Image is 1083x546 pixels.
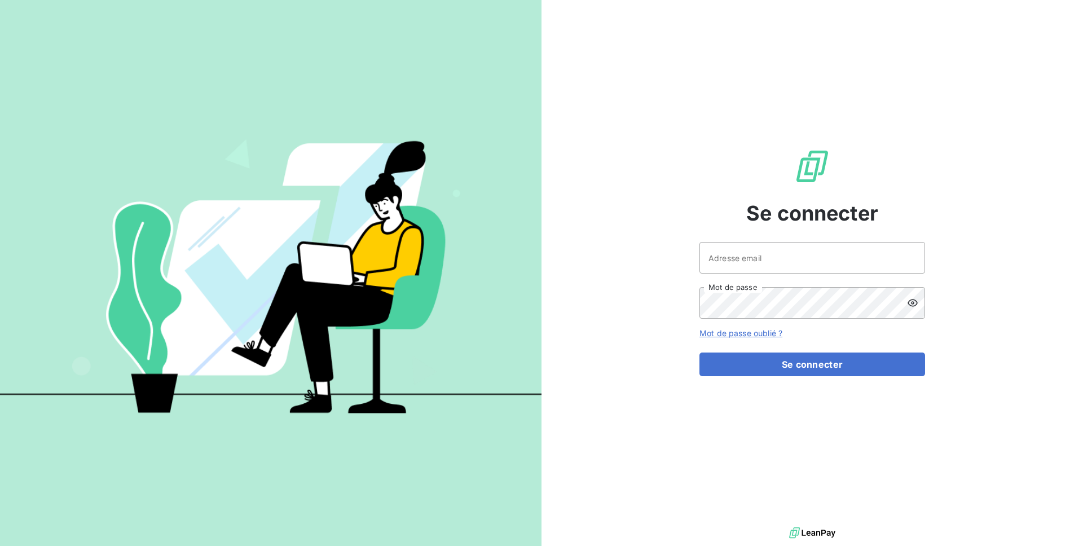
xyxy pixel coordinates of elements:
span: Se connecter [746,198,878,228]
a: Mot de passe oublié ? [699,328,782,338]
img: logo [789,525,835,541]
button: Se connecter [699,353,925,376]
input: placeholder [699,242,925,274]
img: Logo LeanPay [794,148,830,184]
